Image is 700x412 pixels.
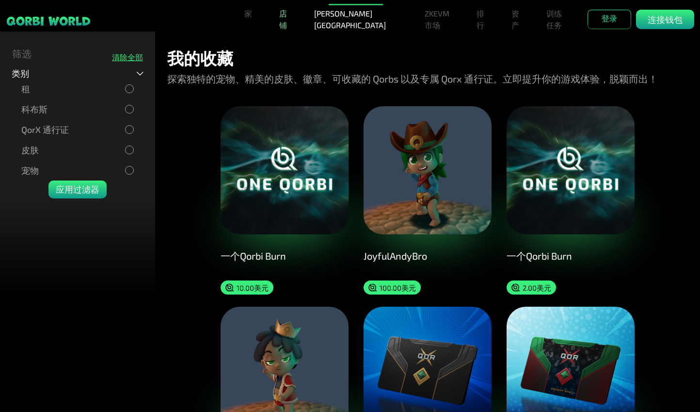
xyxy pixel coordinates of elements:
[167,48,233,68] font: 我的收藏
[21,124,69,135] font: QorX 通行证
[380,283,401,292] font: 100.00
[12,68,29,79] font: 类别
[537,283,551,292] font: 美元
[364,106,492,234] img: JoyfulAndyBro
[508,4,523,35] a: 资产
[425,9,449,30] font: ZKEVM市场
[21,145,39,155] font: 皮肤
[279,9,287,30] font: 店铺
[542,4,568,35] a: 训练任务
[244,9,252,18] font: 家
[21,83,30,94] font: 租
[588,10,631,29] button: 登录
[21,165,39,176] font: 宠物
[240,4,256,23] a: 家
[648,14,683,25] font: 连接钱包
[167,73,658,84] font: 探索独特的宠物、精美的皮肤、徽章、可收藏的 Qorbs 以及专属 Qorx 通行证。立即提升你的游戏体验，脱颖而出！
[364,250,427,262] font: JoyfulAndyBro
[401,283,416,292] font: 美元
[56,184,99,195] font: 应用过滤器
[473,4,488,35] a: 排行
[221,250,286,262] font: 一个Qorbi Burn
[314,9,386,30] font: [PERSON_NAME][GEOGRAPHIC_DATA]
[112,52,143,62] font: 清除全部
[310,4,401,35] a: [PERSON_NAME][GEOGRAPHIC_DATA]
[523,283,537,292] font: 2.00
[546,9,562,30] font: 训练任务
[221,106,349,234] img: 一个Qorbi Burn
[237,283,254,292] font: 10.00
[511,9,519,30] font: 资产
[507,106,635,234] img: 一个Qorbi Burn
[421,4,453,35] a: ZKEVM市场
[6,16,91,27] img: 粘性品牌标识
[275,4,291,35] a: 店铺
[507,250,572,262] font: 一个Qorbi Burn
[254,283,269,292] font: 美元
[477,9,484,30] font: 排行
[12,48,32,59] font: 筛选
[21,104,48,115] font: 科布斯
